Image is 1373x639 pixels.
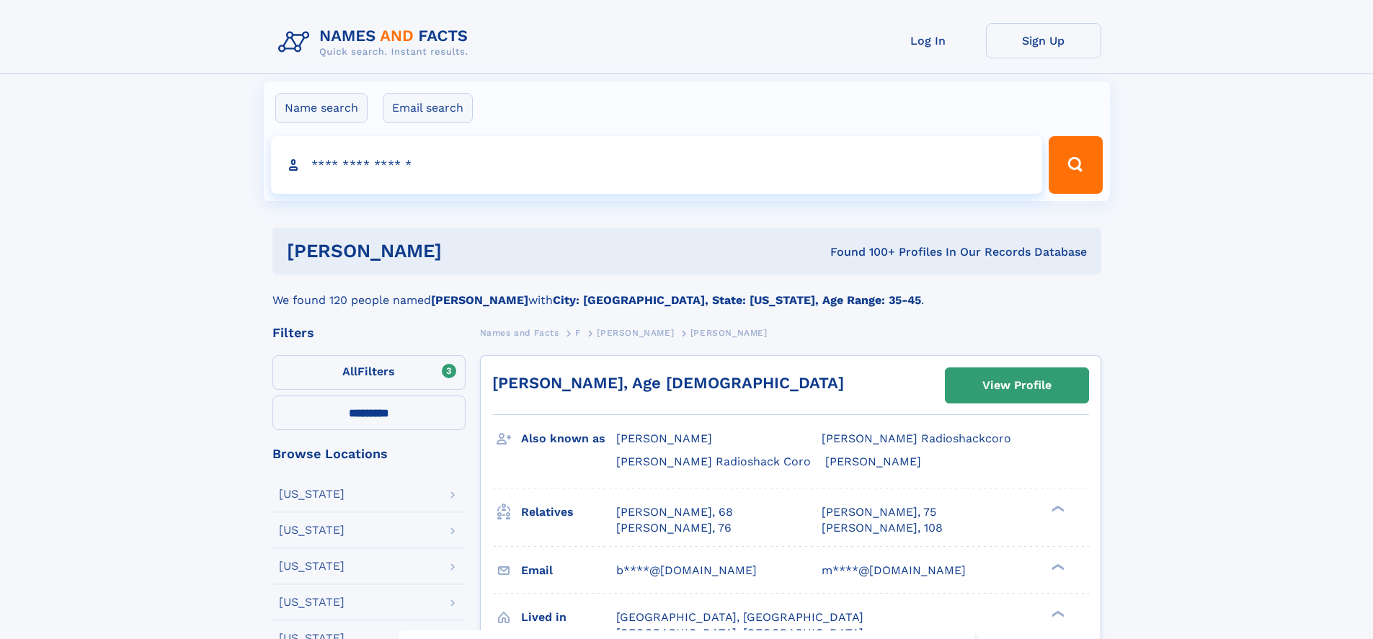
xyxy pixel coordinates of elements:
div: [US_STATE] [279,524,345,536]
div: Browse Locations [272,447,466,460]
div: ❯ [1048,504,1065,513]
a: F [575,323,581,341]
h3: Email [521,558,616,583]
span: [PERSON_NAME] [825,455,921,468]
h3: Also known as [521,426,616,451]
span: [PERSON_NAME] [690,328,768,338]
div: ❯ [1048,562,1065,571]
label: Email search [383,93,473,123]
b: [PERSON_NAME] [431,293,528,307]
div: Filters [272,326,466,339]
h3: Lived in [521,605,616,630]
div: [US_STATE] [279,488,345,500]
div: ❯ [1048,609,1065,618]
a: Log In [871,23,986,58]
div: Found 100+ Profiles In Our Records Database [636,244,1087,260]
b: City: [GEOGRAPHIC_DATA], State: [US_STATE], Age Range: 35-45 [553,293,921,307]
span: [PERSON_NAME] Radioshackcoro [822,432,1011,445]
a: Sign Up [986,23,1101,58]
a: [PERSON_NAME] [597,323,674,341]
a: Names and Facts [480,323,559,341]
span: F [575,328,581,338]
div: We found 120 people named with . [272,274,1101,309]
span: [PERSON_NAME] Radioshack Coro [616,455,811,468]
div: [US_STATE] [279,596,345,608]
a: [PERSON_NAME], Age [DEMOGRAPHIC_DATA] [492,374,844,392]
span: All [342,365,357,378]
a: [PERSON_NAME], 76 [616,520,732,536]
h1: [PERSON_NAME] [287,242,636,260]
a: [PERSON_NAME], 108 [822,520,943,536]
label: Filters [272,355,466,390]
span: [PERSON_NAME] [597,328,674,338]
a: View Profile [946,368,1088,403]
input: search input [271,136,1043,194]
span: [PERSON_NAME] [616,432,712,445]
img: Logo Names and Facts [272,23,480,62]
div: View Profile [982,369,1052,402]
span: [GEOGRAPHIC_DATA], [GEOGRAPHIC_DATA] [616,610,863,624]
label: Name search [275,93,368,123]
h3: Relatives [521,500,616,524]
button: Search Button [1049,136,1102,194]
a: [PERSON_NAME], 75 [822,504,936,520]
a: [PERSON_NAME], 68 [616,504,733,520]
div: [US_STATE] [279,560,345,572]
